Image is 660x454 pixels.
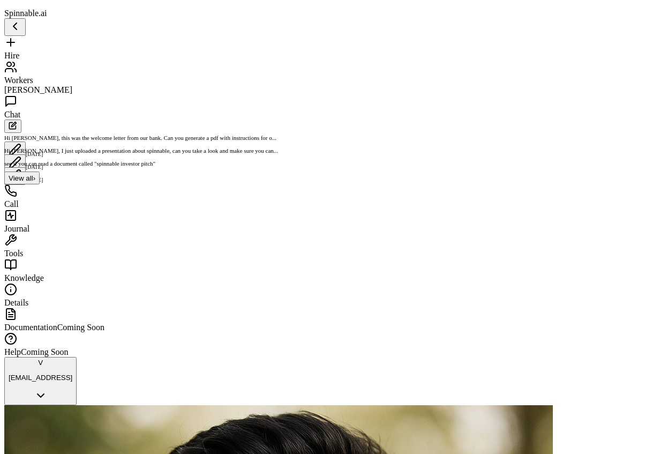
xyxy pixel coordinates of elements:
[4,249,23,258] span: Tools
[4,347,21,356] span: Help
[39,9,47,18] span: .ai
[4,110,20,119] span: Chat
[4,160,155,167] span: see if you can read a document called "spinnable investor pitch"
[4,76,33,85] span: Workers
[4,51,19,60] span: Hire
[4,85,656,95] div: [PERSON_NAME]
[4,172,40,184] button: Show all conversations
[21,347,68,356] span: Coming Soon
[9,374,72,382] p: [EMAIL_ADDRESS]
[4,135,276,141] span: Hi Kai, this was the welcome letter from our bank. Can you generate a pdf with instructions for o...
[4,323,57,332] span: Documentation
[4,147,278,154] span: Hi Kai, I just uploaded a presentation about spinnable, can you take a look and make sure you can...
[38,359,43,367] span: V
[4,120,21,133] button: Start new chat
[33,174,35,182] span: ›
[4,273,44,282] span: Knowledge
[4,154,26,172] button: Edit conversation title
[4,357,77,405] button: V[EMAIL_ADDRESS]
[9,174,33,182] span: View all
[4,142,26,159] button: Edit conversation title
[4,199,19,209] span: Call
[4,224,29,233] span: Journal
[57,323,104,332] span: Coming Soon
[4,9,47,18] span: Spinnable
[4,298,28,307] span: Details
[4,167,26,185] button: Edit conversation title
